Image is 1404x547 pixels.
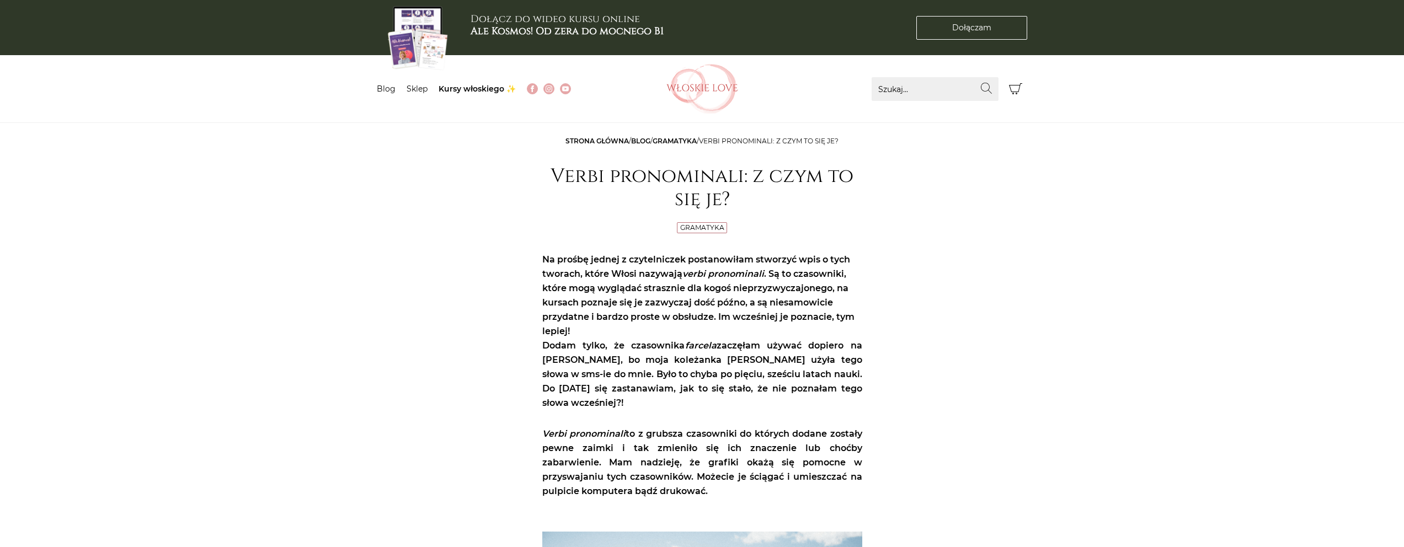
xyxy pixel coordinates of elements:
input: Szukaj... [872,77,999,101]
p: to z grubsza czasowniki do których dodane zostały pewne zaimki i tak zmieniło się ich znaczenie l... [542,427,862,498]
p: Dodam tylko, że czasownika zaczęłam używać dopiero na [PERSON_NAME], bo moja koleżanka [PERSON_NA... [542,339,862,410]
a: Blog [631,137,650,145]
em: farcela [685,340,717,351]
span: Verbi pronominali: z czym to się je? [699,137,839,145]
a: Gramatyka [680,223,724,232]
span: Dołączam [952,22,991,34]
b: Ale Kosmos! Od zera do mocnego B1 [471,24,664,38]
h1: Verbi pronominali: z czym to się je? [542,165,862,211]
h3: Dołącz do wideo kursu online [471,13,664,37]
a: Gramatyka [653,137,697,145]
span: / / / [565,137,839,145]
strong: Na prośbę jednej z czytelniczek postanowiłam stworzyć wpis o tych tworach, które Włosi nazywają .... [542,254,855,336]
a: Sklep [407,84,428,94]
img: Włoskielove [666,64,738,114]
button: Koszyk [1004,77,1028,101]
a: Strona główna [565,137,629,145]
em: verbi pronominali [682,269,764,279]
em: Verbi pronominali [542,428,626,439]
a: Blog [377,84,396,94]
a: Kursy włoskiego ✨ [439,84,516,94]
a: Dołączam [916,16,1027,40]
